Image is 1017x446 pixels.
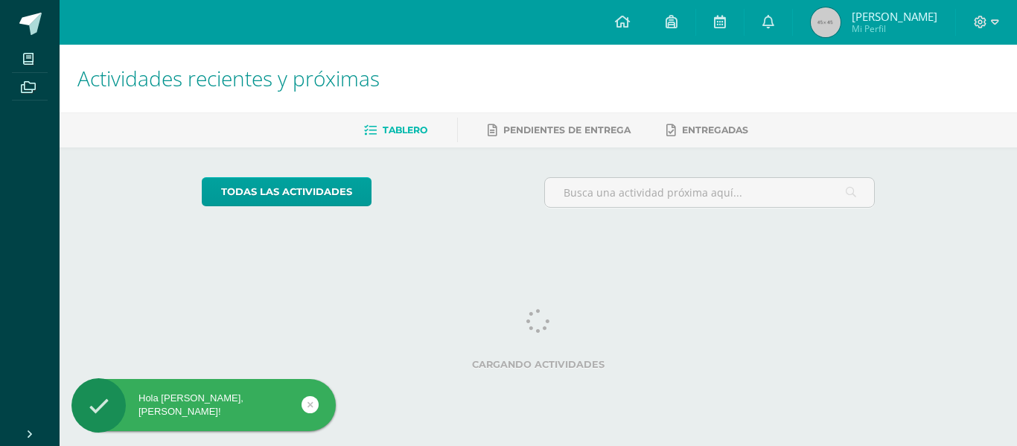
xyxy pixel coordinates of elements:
a: Entregadas [666,118,748,142]
span: [PERSON_NAME] [852,9,937,24]
a: Pendientes de entrega [488,118,631,142]
span: Pendientes de entrega [503,124,631,136]
span: Entregadas [682,124,748,136]
a: Tablero [364,118,427,142]
label: Cargando actividades [202,359,876,370]
div: Hola [PERSON_NAME], [PERSON_NAME]! [71,392,336,418]
input: Busca una actividad próxima aquí... [545,178,875,207]
img: 45x45 [811,7,841,37]
span: Mi Perfil [852,22,937,35]
span: Tablero [383,124,427,136]
a: todas las Actividades [202,177,372,206]
span: Actividades recientes y próximas [77,64,380,92]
